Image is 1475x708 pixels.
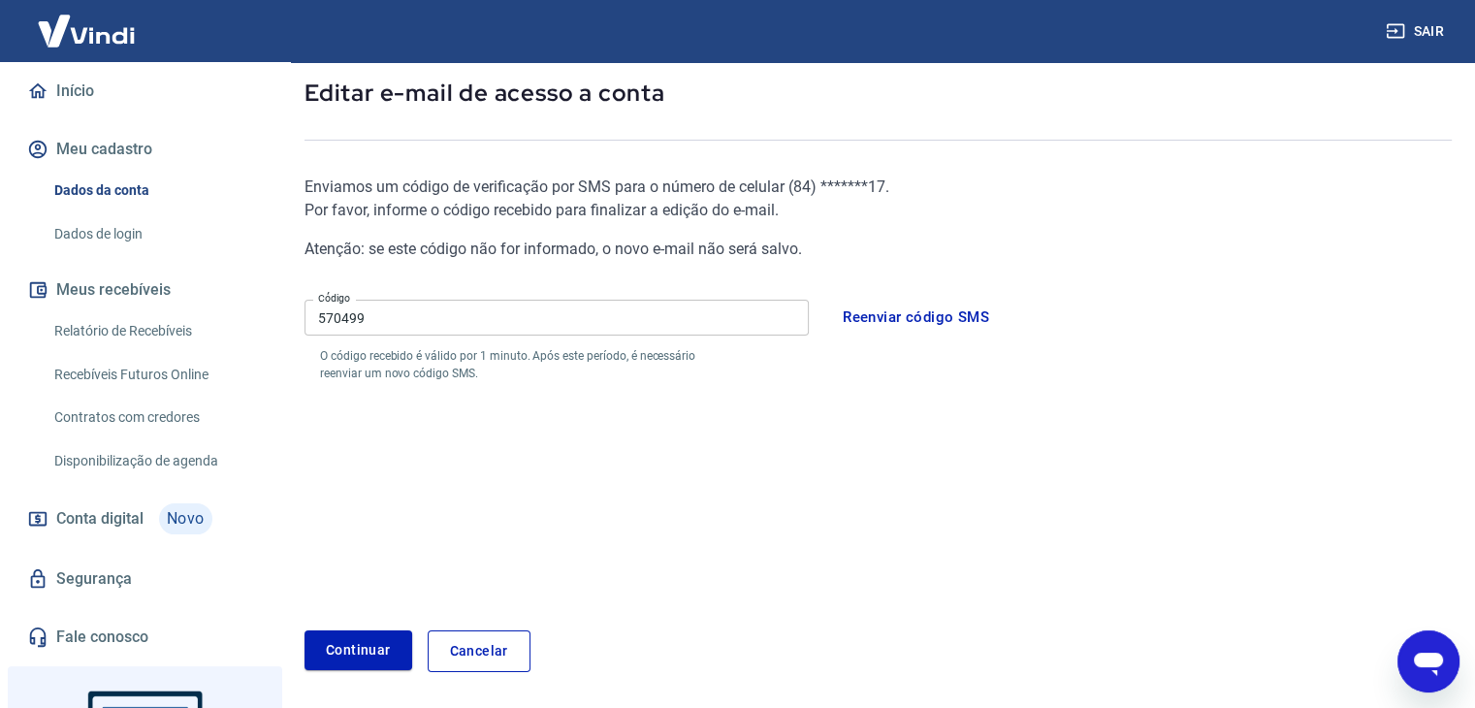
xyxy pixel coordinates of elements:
[305,630,412,670] button: Continuar
[47,214,267,254] a: Dados de login
[47,311,267,351] a: Relatório de Recebíveis
[23,616,267,659] a: Fale conosco
[23,128,267,171] button: Meu cadastro
[23,269,267,311] button: Meus recebíveis
[47,441,267,481] a: Disponibilização de agenda
[23,1,149,60] img: Vindi
[1382,14,1452,49] button: Sair
[23,558,267,600] a: Segurança
[832,297,1000,338] button: Reenviar código SMS
[305,176,1070,199] p: Enviamos um código de verificação por SMS para o número de celular
[305,78,1452,109] p: Editar e-mail de acesso a conta
[318,291,350,306] label: Código
[23,70,267,113] a: Início
[47,398,267,437] a: Contratos com credores
[47,355,267,395] a: Recebíveis Futuros Online
[305,199,1070,222] p: Por favor, informe o código recebido para finalizar a edição do e-mail.
[320,347,731,382] p: O código recebido é válido por 1 minuto. Após este período, é necessário reenviar um novo código ...
[23,496,267,542] a: Conta digitalNovo
[428,630,530,672] a: Cancelar
[159,503,212,534] span: Novo
[305,238,1070,261] p: Atenção: se este código não for informado, o novo e-mail não será salvo.
[1397,630,1459,692] iframe: Botão para abrir a janela de mensagens
[47,171,267,210] a: Dados da conta
[56,505,144,532] span: Conta digital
